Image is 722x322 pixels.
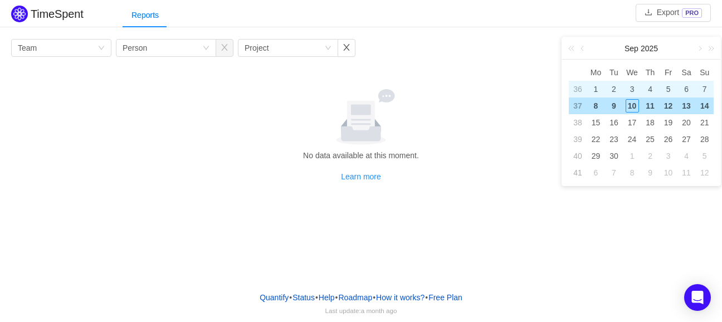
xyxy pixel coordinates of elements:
[587,81,605,97] td: September 1, 2025
[659,64,677,81] th: Fri
[680,116,693,129] div: 20
[569,164,587,181] td: 41
[702,37,716,60] a: Next year (Control + right)
[216,39,233,57] button: icon: close
[623,67,641,77] span: We
[589,149,602,163] div: 29
[643,149,657,163] div: 2
[695,114,714,131] td: September 21, 2025
[677,148,696,164] td: October 4, 2025
[623,64,641,81] th: Wed
[338,39,355,57] button: icon: close
[623,81,641,97] td: September 3, 2025
[626,99,639,113] div: 10
[569,97,587,114] td: 37
[605,81,623,97] td: September 2, 2025
[605,97,623,114] td: September 9, 2025
[698,116,711,129] div: 21
[605,64,623,81] th: Tue
[677,131,696,148] td: September 27, 2025
[341,172,381,181] a: Learn more
[623,164,641,181] td: October 8, 2025
[626,116,639,129] div: 17
[623,114,641,131] td: September 17, 2025
[695,97,714,114] td: September 14, 2025
[677,114,696,131] td: September 20, 2025
[641,64,660,81] th: Thu
[698,99,711,113] div: 14
[325,45,331,52] i: icon: down
[607,82,621,96] div: 2
[659,148,677,164] td: October 3, 2025
[662,133,675,146] div: 26
[680,133,693,146] div: 27
[659,114,677,131] td: September 19, 2025
[641,164,660,181] td: October 9, 2025
[587,164,605,181] td: October 6, 2025
[425,293,428,302] span: •
[589,82,602,96] div: 1
[623,97,641,114] td: September 10, 2025
[607,116,621,129] div: 16
[589,99,602,113] div: 8
[677,67,696,77] span: Sa
[569,148,587,164] td: 40
[605,164,623,181] td: October 7, 2025
[677,164,696,181] td: October 11, 2025
[589,166,602,179] div: 6
[587,97,605,114] td: September 8, 2025
[203,45,209,52] i: icon: down
[643,99,657,113] div: 11
[698,133,711,146] div: 28
[626,149,639,163] div: 1
[605,131,623,148] td: September 23, 2025
[626,133,639,146] div: 24
[626,166,639,179] div: 8
[569,81,587,97] td: 36
[315,293,318,302] span: •
[623,37,640,60] a: Sep
[292,289,315,306] a: Status
[373,293,375,302] span: •
[641,67,660,77] span: Th
[587,67,605,77] span: Mo
[662,99,675,113] div: 12
[607,99,621,113] div: 9
[587,148,605,164] td: September 29, 2025
[698,166,711,179] div: 12
[587,131,605,148] td: September 22, 2025
[640,37,659,60] a: 2025
[338,289,373,306] a: Roadmap
[643,116,657,129] div: 18
[643,166,657,179] div: 9
[636,4,711,22] button: icon: downloadExportPRO
[607,133,621,146] div: 23
[569,131,587,148] td: 39
[623,148,641,164] td: October 1, 2025
[303,151,419,160] span: No data available at this moment.
[626,82,639,96] div: 3
[659,81,677,97] td: September 5, 2025
[641,81,660,97] td: September 4, 2025
[607,166,621,179] div: 7
[11,6,28,22] img: Quantify logo
[578,37,588,60] a: Previous month (PageUp)
[659,164,677,181] td: October 10, 2025
[589,116,602,129] div: 15
[695,131,714,148] td: September 28, 2025
[662,116,675,129] div: 19
[18,40,37,56] div: Team
[659,67,677,77] span: Fr
[607,149,621,163] div: 30
[31,8,84,20] h2: TimeSpent
[694,37,704,60] a: Next month (PageDown)
[641,97,660,114] td: September 11, 2025
[569,114,587,131] td: 38
[123,3,168,28] div: Reports
[605,148,623,164] td: September 30, 2025
[680,99,693,113] div: 13
[428,289,463,306] button: Free Plan
[695,67,714,77] span: Su
[566,37,580,60] a: Last year (Control + left)
[677,81,696,97] td: September 6, 2025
